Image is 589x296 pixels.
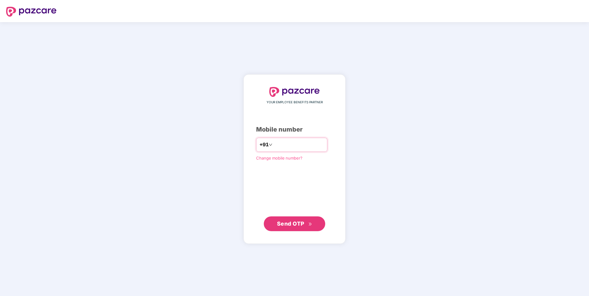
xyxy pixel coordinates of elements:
[269,143,272,147] span: down
[264,216,325,231] button: Send OTPdouble-right
[256,156,302,160] a: Change mobile number?
[267,100,323,105] span: YOUR EMPLOYEE BENEFITS PARTNER
[269,87,320,97] img: logo
[259,141,269,148] span: +91
[308,222,312,226] span: double-right
[6,7,57,17] img: logo
[277,220,304,227] span: Send OTP
[256,125,333,134] div: Mobile number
